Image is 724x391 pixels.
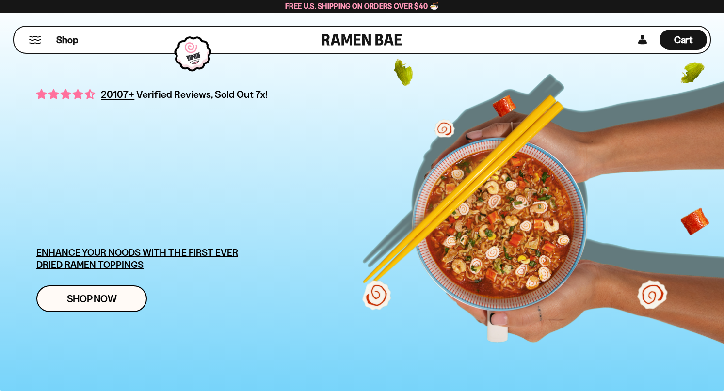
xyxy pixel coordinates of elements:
[674,34,693,46] span: Cart
[56,30,78,50] a: Shop
[67,294,117,304] span: Shop Now
[285,1,439,11] span: Free U.S. Shipping on Orders over $40 🍜
[36,285,147,312] a: Shop Now
[660,27,707,53] a: Cart
[56,33,78,47] span: Shop
[29,36,42,44] button: Mobile Menu Trigger
[136,88,268,100] span: Verified Reviews, Sold Out 7x!
[101,87,134,102] span: 20107+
